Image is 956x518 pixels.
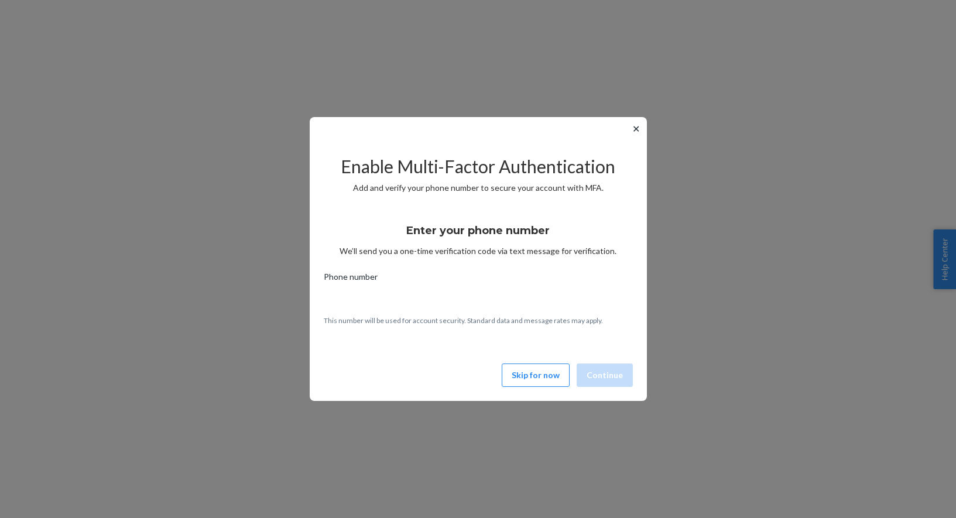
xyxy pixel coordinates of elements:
[324,182,633,194] p: Add and verify your phone number to secure your account with MFA.
[324,214,633,257] div: We’ll send you a one-time verification code via text message for verification.
[502,363,570,387] button: Skip for now
[324,315,633,325] p: This number will be used for account security. Standard data and message rates may apply.
[406,223,550,238] h3: Enter your phone number
[324,271,378,287] span: Phone number
[324,157,633,176] h2: Enable Multi-Factor Authentication
[630,122,642,136] button: ✕
[577,363,633,387] button: Continue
